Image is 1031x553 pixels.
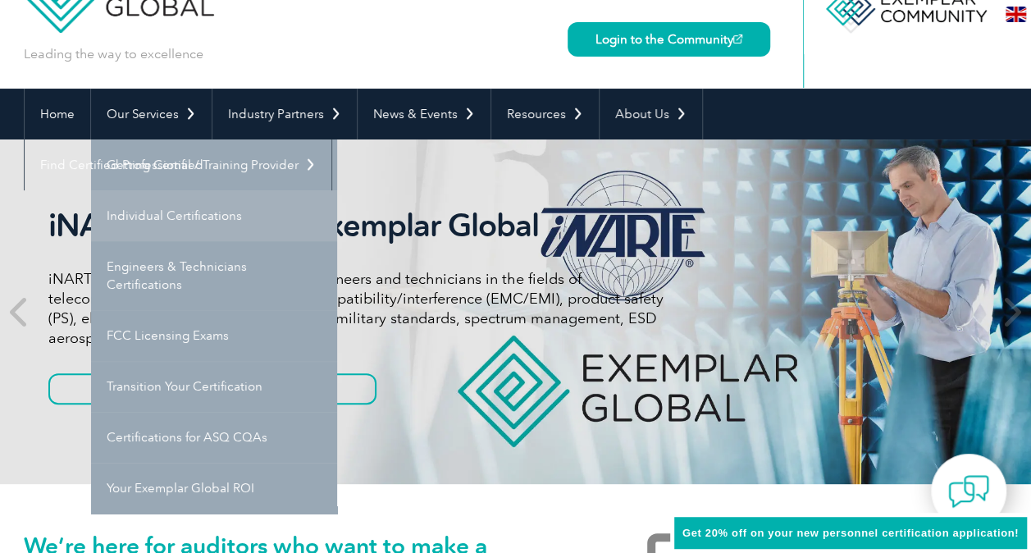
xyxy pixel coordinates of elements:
h2: iNARTE is a Part of Exemplar Global [48,207,664,245]
img: contact-chat.png [948,471,989,512]
a: Our Services [91,89,212,139]
a: Certifications for ASQ CQAs [91,412,337,463]
a: Engineers & Technicians Certifications [91,241,337,310]
a: Home [25,89,90,139]
span: Get 20% off on your new personnel certification application! [682,527,1019,539]
a: Login to the Community [568,22,770,57]
img: en [1006,7,1026,22]
a: Transition Your Certification [91,361,337,412]
a: About Us [600,89,702,139]
a: Your Exemplar Global ROI [91,463,337,514]
a: Industry Partners [212,89,357,139]
a: FCC Licensing Exams [91,310,337,361]
a: News & Events [358,89,490,139]
a: Find Certified Professional / Training Provider [25,139,331,190]
a: Get to know more about iNARTE [48,373,376,404]
img: open_square.png [733,34,742,43]
a: Individual Certifications [91,190,337,241]
p: Leading the way to excellence [24,45,203,63]
p: iNARTE certifications are for qualified engineers and technicians in the fields of telecommunicat... [48,269,664,348]
a: Resources [491,89,599,139]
